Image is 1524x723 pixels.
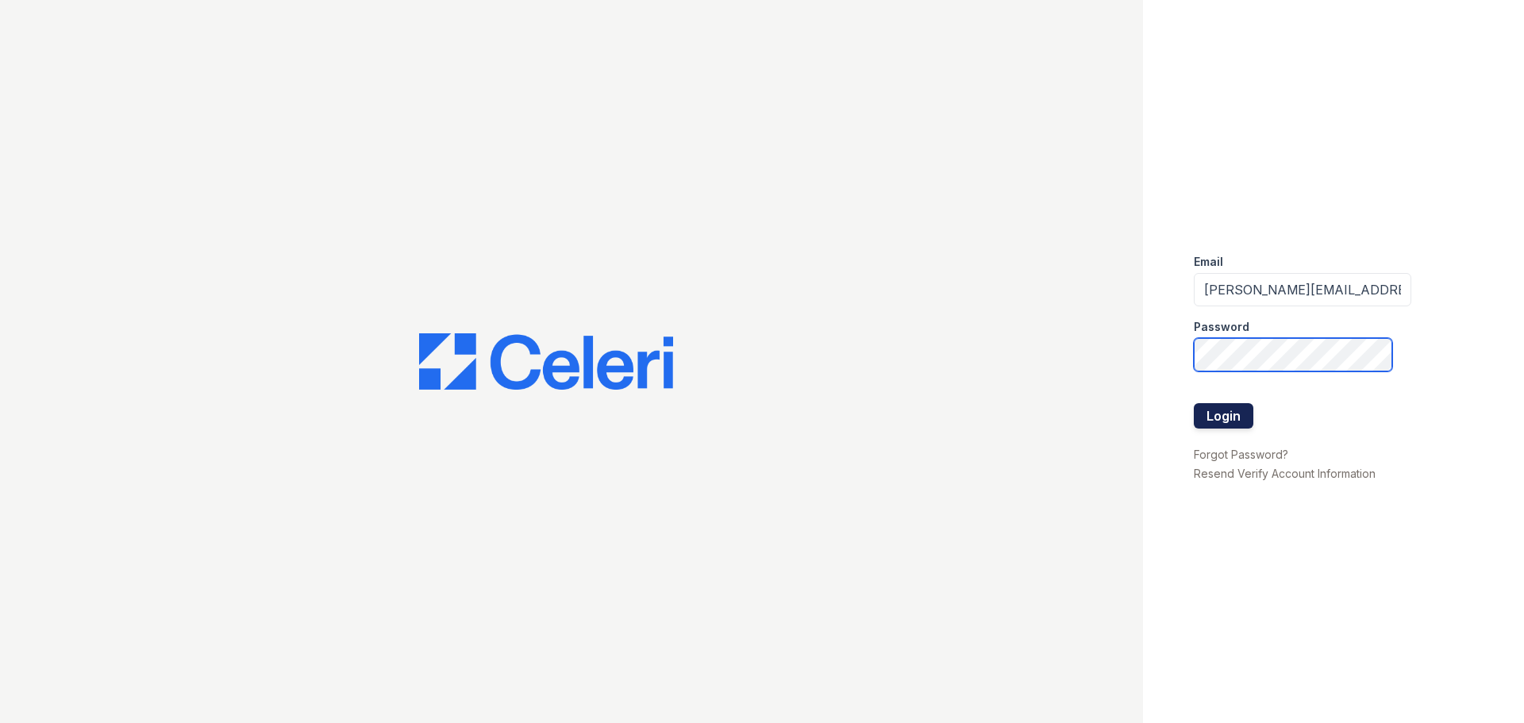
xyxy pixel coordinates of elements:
[1194,254,1223,270] label: Email
[1194,403,1253,429] button: Login
[1194,448,1288,461] a: Forgot Password?
[1194,319,1249,335] label: Password
[1194,467,1376,480] a: Resend Verify Account Information
[419,333,673,390] img: CE_Logo_Blue-a8612792a0a2168367f1c8372b55b34899dd931a85d93a1a3d3e32e68fde9ad4.png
